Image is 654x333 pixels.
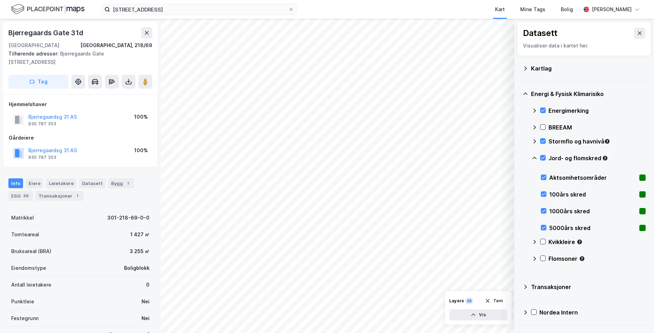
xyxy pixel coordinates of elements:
div: Gårdeiere [9,134,152,142]
div: [GEOGRAPHIC_DATA] [8,41,59,50]
div: Nordea Intern [539,308,646,317]
div: 68 [22,192,30,199]
div: Matrikkel [11,214,34,222]
div: 1 [74,192,81,199]
button: Vis [449,309,507,320]
div: 5000års skred [549,224,637,232]
div: Bygg [108,178,134,188]
div: 1 [124,180,131,187]
div: [PERSON_NAME] [592,5,632,14]
div: Tooltip anchor [602,155,608,161]
div: Kart [495,5,505,14]
div: Festegrunn [11,314,38,323]
div: 930 787 353 [28,155,56,160]
div: 1 427 ㎡ [130,230,150,239]
div: BREEAM [548,123,646,132]
div: Mine Tags [520,5,545,14]
div: Transaksjoner [531,283,646,291]
div: Eiere [26,178,43,188]
div: Datasett [523,28,558,39]
div: Visualiser data i kartet her. [523,42,645,50]
img: logo.f888ab2527a4732fd821a326f86c7f29.svg [11,3,85,15]
div: Bruksareal (BRA) [11,247,51,256]
div: 930 787 353 [28,121,56,127]
div: Stormflo og havnivå [548,137,646,146]
div: Hjemmelshaver [9,100,152,109]
div: Flomsoner [548,254,646,263]
div: Tooltip anchor [604,138,610,145]
input: Søk på adresse, matrikkel, gårdeiere, leietakere eller personer [110,4,288,15]
div: Nei [141,314,150,323]
div: Tomteareal [11,230,39,239]
div: Tooltip anchor [579,256,585,262]
div: 100% [134,146,148,155]
iframe: Chat Widget [619,299,654,333]
div: Bjerregaards Gate [STREET_ADDRESS] [8,50,147,66]
div: Kartlag [531,64,646,73]
div: Tooltip anchor [576,239,583,245]
div: 301-218-69-0-0 [107,214,150,222]
div: Leietakere [46,178,77,188]
div: Transaksjoner [36,191,83,201]
div: Datasett [79,178,106,188]
div: Boligblokk [124,264,150,272]
div: Bolig [561,5,573,14]
div: Layers [449,298,464,304]
div: Energimerking [548,106,646,115]
div: Jord- og flomskred [548,154,646,162]
button: Tag [8,75,68,89]
div: Info [8,178,23,188]
div: Punktleie [11,297,34,306]
div: 3 255 ㎡ [130,247,150,256]
span: Tilhørende adresser: [8,51,60,57]
div: 1000års skred [549,207,637,215]
div: ESG [8,191,33,201]
div: Nei [141,297,150,306]
button: Tøm [480,295,507,306]
div: 0 [146,281,150,289]
div: 100% [134,113,148,121]
div: Bjerregaards Gate 31d [8,27,85,38]
div: Kvikkleire [548,238,646,246]
div: Energi & Fysisk Klimarisiko [531,90,646,98]
div: Eiendomstype [11,264,46,272]
div: 100års skred [549,190,637,199]
div: [GEOGRAPHIC_DATA], 218/69 [80,41,152,50]
div: Antall leietakere [11,281,51,289]
div: 28 [465,297,473,304]
div: Aktsomhetsområder [549,173,637,182]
